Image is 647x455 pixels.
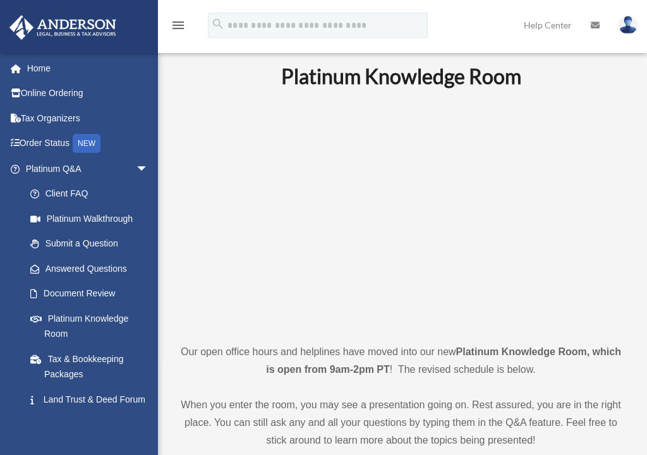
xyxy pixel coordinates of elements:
[9,56,167,81] a: Home
[619,16,638,34] img: User Pic
[18,231,167,257] a: Submit a Question
[18,181,167,207] a: Client FAQ
[18,412,167,437] a: Portal Feedback
[9,81,167,106] a: Online Ordering
[136,156,161,182] span: arrow_drop_down
[180,343,622,379] p: Our open office hours and helplines have moved into our new ! The revised schedule is below.
[18,281,167,306] a: Document Review
[9,156,167,181] a: Platinum Q&Aarrow_drop_down
[18,387,167,412] a: Land Trust & Deed Forum
[9,131,167,157] a: Order StatusNEW
[171,22,186,33] a: menu
[18,256,167,281] a: Answered Questions
[9,106,167,131] a: Tax Organizers
[73,134,100,153] div: NEW
[212,106,591,320] iframe: 231110_Toby_KnowledgeRoom
[266,346,621,375] strong: Platinum Knowledge Room, which is open from 9am-2pm PT
[211,17,225,31] i: search
[18,306,161,346] a: Platinum Knowledge Room
[18,346,167,387] a: Tax & Bookkeeping Packages
[6,15,120,40] img: Anderson Advisors Platinum Portal
[180,396,622,449] p: When you enter the room, you may see a presentation going on. Rest assured, you are in the right ...
[281,64,521,88] b: Platinum Knowledge Room
[18,206,167,231] a: Platinum Walkthrough
[171,18,186,33] i: menu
